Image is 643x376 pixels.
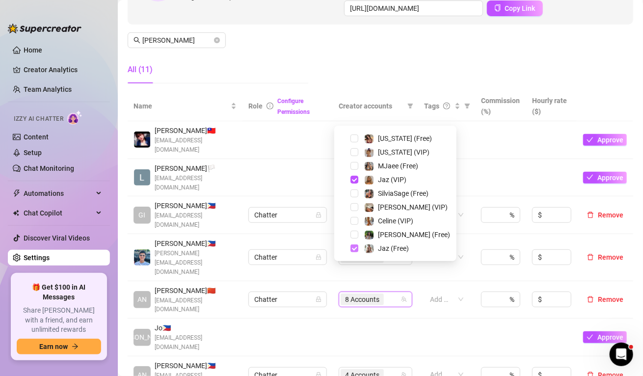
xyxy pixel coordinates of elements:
span: [PERSON_NAME] 🇨🇳 [155,285,237,296]
span: [PERSON_NAME] [116,332,168,343]
img: MJaee (Free) [365,162,374,171]
span: search [134,37,140,44]
button: Remove [583,294,627,305]
img: Celine (VIP) [365,217,374,226]
span: GI [139,210,146,220]
button: Approve [583,172,627,184]
th: Commission (%) [475,91,526,121]
iframe: Intercom live chat [610,343,633,366]
button: Remove [583,209,627,221]
span: AN [137,294,147,305]
span: Remove [598,253,623,261]
span: Chatter [254,292,321,307]
span: [PERSON_NAME] (VIP) [378,203,448,211]
span: Select tree node [350,217,358,225]
span: Copy Link [505,4,536,12]
img: Jaz (Free) [365,244,374,253]
img: Liam McKanna [134,169,150,186]
span: question-circle [443,103,450,109]
span: [EMAIL_ADDRESS][DOMAIN_NAME] [155,296,237,315]
span: 8 Accounts [345,294,379,305]
span: filter [407,103,413,109]
th: Name [128,91,242,121]
a: Settings [24,254,50,262]
span: [PERSON_NAME] 🇵🇭 [155,238,237,249]
img: Jaz (VIP) [365,176,374,185]
img: Chat Copilot [13,210,19,216]
span: [PERSON_NAME] 🇵🇭 [155,200,237,211]
span: Jaz (VIP) [378,176,406,184]
img: logo-BBDzfeDw.svg [8,24,81,33]
span: filter [464,103,470,109]
span: Chat Copilot [24,205,93,221]
span: delete [587,254,594,261]
span: Creator accounts [339,101,403,111]
a: Creator Analytics [24,62,102,78]
span: check [587,174,593,181]
img: AI Chatter [67,110,82,125]
span: Select tree node [350,162,358,170]
span: [EMAIL_ADDRESS][DOMAIN_NAME] [155,174,237,192]
button: close-circle [214,37,220,43]
span: [EMAIL_ADDRESS][DOMAIN_NAME] [155,333,237,352]
span: thunderbolt [13,189,21,197]
span: [PERSON_NAME] 🏳️ [155,163,237,174]
span: Remove [598,211,623,219]
span: [EMAIL_ADDRESS][DOMAIN_NAME] [155,211,237,230]
span: 🎁 Get $100 in AI Messages [17,283,101,302]
img: SilviaSage (Free) [365,189,374,198]
th: Hourly rate ($) [526,91,577,121]
span: copy [494,4,501,11]
span: Izzy AI Chatter [14,114,63,124]
img: Chloe (VIP) [365,203,374,212]
span: [US_STATE] (VIP) [378,148,429,156]
a: Chat Monitoring [24,164,74,172]
span: arrow-right [72,343,79,350]
a: Team Analytics [24,85,72,93]
span: Jo 🇵🇭 [155,322,237,333]
span: [US_STATE] (Free) [378,134,432,142]
span: Approve [597,136,623,144]
span: filter [405,99,415,113]
a: Content [24,133,49,141]
span: [EMAIL_ADDRESS][DOMAIN_NAME] [155,136,237,155]
span: Select tree node [350,231,358,239]
span: delete [587,212,594,218]
span: Earn now [39,343,68,350]
span: Chatter [254,208,321,222]
span: Select tree node [350,148,358,156]
span: Celine (VIP) [378,217,413,225]
span: Select tree node [350,203,358,211]
span: Automations [24,186,93,201]
span: check [587,334,593,341]
span: Select tree node [350,176,358,184]
span: team [401,296,407,302]
span: Share [PERSON_NAME] with a friend, and earn unlimited rewards [17,306,101,335]
span: lock [316,254,321,260]
span: SilviaSage (Free) [378,189,429,197]
span: check [587,136,593,143]
div: All (11) [128,64,153,76]
button: Earn nowarrow-right [17,339,101,354]
span: [PERSON_NAME] 🇹🇼 [155,125,237,136]
img: Chloe (Free) [365,231,374,240]
img: Georgia (VIP) [365,148,374,157]
img: Roxanne renz Rosillas [134,132,150,148]
span: 8 Accounts [341,294,384,305]
span: lock [316,212,321,218]
input: Search members [142,35,212,46]
span: filter [462,99,472,113]
span: [PERSON_NAME][EMAIL_ADDRESS][DOMAIN_NAME] [155,249,237,277]
span: [PERSON_NAME] (Free) [378,231,450,239]
span: Chatter [254,250,321,265]
span: Select tree node [350,244,358,252]
a: Discover Viral Videos [24,234,90,242]
span: [PERSON_NAME] 🇵🇭 [155,360,237,371]
img: Danny [134,249,150,266]
span: delete [587,296,594,303]
span: Approve [597,333,623,341]
button: Approve [583,331,627,343]
span: Tags [424,101,439,111]
a: Setup [24,149,42,157]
